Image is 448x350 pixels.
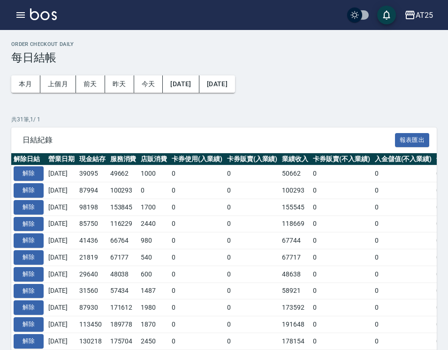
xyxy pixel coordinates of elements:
td: 171612 [108,299,139,316]
td: 0 [225,299,280,316]
button: 解除 [14,200,44,215]
td: 0 [311,249,372,266]
h3: 每日結帳 [11,51,437,64]
td: 0 [169,266,225,283]
td: 50662 [280,165,311,182]
button: 今天 [134,75,163,93]
td: [DATE] [46,316,77,333]
td: 29640 [77,266,108,283]
td: 0 [311,299,372,316]
td: 0 [225,216,280,232]
td: 100293 [108,182,139,199]
td: 0 [169,182,225,199]
button: 解除 [14,267,44,282]
button: 解除 [14,233,44,248]
td: 0 [372,283,434,299]
td: 49662 [108,165,139,182]
td: 0 [372,266,434,283]
td: 21819 [77,249,108,266]
td: 0 [372,316,434,333]
td: 130218 [77,333,108,350]
td: [DATE] [46,283,77,299]
td: 0 [311,283,372,299]
td: 0 [311,182,372,199]
button: 報表匯出 [395,133,430,148]
td: 0 [169,232,225,249]
button: 解除 [14,217,44,231]
td: 87930 [77,299,108,316]
td: [DATE] [46,216,77,232]
td: 0 [225,316,280,333]
th: 卡券販賣(入業績) [225,153,280,165]
button: 解除 [14,300,44,315]
th: 入金儲值(不入業績) [372,153,434,165]
td: 98198 [77,199,108,216]
button: 昨天 [105,75,134,93]
th: 卡券販賣(不入業績) [311,153,372,165]
td: 0 [225,283,280,299]
td: 0 [311,199,372,216]
td: 2450 [138,333,169,350]
a: 報表匯出 [395,135,430,144]
td: 0 [169,216,225,232]
td: [DATE] [46,249,77,266]
td: 0 [138,182,169,199]
button: [DATE] [163,75,199,93]
td: 0 [372,182,434,199]
div: AT25 [416,9,433,21]
td: 66764 [108,232,139,249]
h2: Order checkout daily [11,41,437,47]
img: Logo [30,8,57,20]
button: 解除 [14,334,44,349]
td: 1487 [138,283,169,299]
td: 178154 [280,333,311,350]
td: 100293 [280,182,311,199]
td: 0 [225,266,280,283]
td: 0 [225,165,280,182]
td: [DATE] [46,165,77,182]
td: 0 [372,232,434,249]
button: 上個月 [40,75,76,93]
td: 0 [169,165,225,182]
button: 解除 [14,183,44,198]
td: 39095 [77,165,108,182]
td: [DATE] [46,182,77,199]
td: 0 [311,165,372,182]
td: 67744 [280,232,311,249]
td: 116229 [108,216,139,232]
td: 153845 [108,199,139,216]
th: 營業日期 [46,153,77,165]
td: 85750 [77,216,108,232]
button: 解除 [14,317,44,332]
td: 0 [311,316,372,333]
td: 0 [372,249,434,266]
td: 0 [372,216,434,232]
span: 日結紀錄 [23,135,395,145]
td: 0 [169,283,225,299]
td: [DATE] [46,266,77,283]
td: 87994 [77,182,108,199]
th: 服務消費 [108,153,139,165]
td: 0 [311,266,372,283]
td: 1870 [138,316,169,333]
td: 0 [169,333,225,350]
td: 48038 [108,266,139,283]
button: 解除 [14,166,44,181]
td: [DATE] [46,199,77,216]
td: 57434 [108,283,139,299]
button: save [377,6,396,24]
p: 共 31 筆, 1 / 1 [11,115,437,124]
th: 現金結存 [77,153,108,165]
td: 0 [311,232,372,249]
td: 175704 [108,333,139,350]
td: 600 [138,266,169,283]
td: 1700 [138,199,169,216]
td: 191648 [280,316,311,333]
td: 0 [169,199,225,216]
td: 0 [372,165,434,182]
td: 0 [225,249,280,266]
button: 本月 [11,75,40,93]
th: 業績收入 [280,153,311,165]
td: 0 [169,316,225,333]
td: 1000 [138,165,169,182]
